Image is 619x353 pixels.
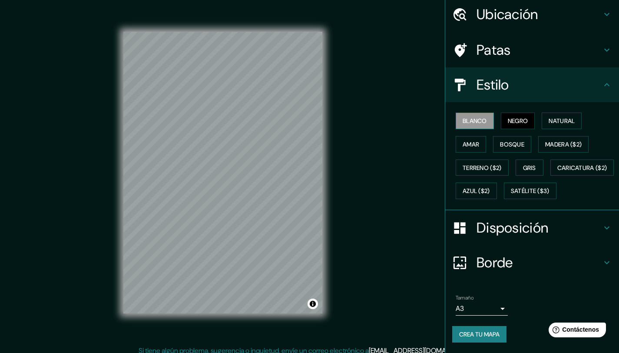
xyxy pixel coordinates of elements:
[523,164,536,172] font: Gris
[463,140,479,148] font: Amar
[463,187,490,195] font: Azul ($2)
[445,210,619,245] div: Disposición
[445,33,619,67] div: Patas
[456,160,509,176] button: Terreno ($2)
[456,136,486,153] button: Amar
[463,164,502,172] font: Terreno ($2)
[542,319,609,343] iframe: Lanzador de widgets de ayuda
[500,140,524,148] font: Bosque
[456,302,508,316] div: A3
[459,330,500,338] font: Crea tu mapa
[445,245,619,280] div: Borde
[456,304,464,313] font: A3
[308,299,318,309] button: Activar o desactivar atribución
[542,113,582,129] button: Natural
[452,326,506,343] button: Crea tu mapa
[445,67,619,102] div: Estilo
[456,294,473,301] font: Tamaño
[557,164,607,172] font: Caricatura ($2)
[550,160,614,176] button: Caricatura ($2)
[511,187,549,195] font: Satélite ($3)
[508,117,528,125] font: Negro
[477,219,548,237] font: Disposición
[477,41,511,59] font: Patas
[493,136,531,153] button: Bosque
[477,253,513,272] font: Borde
[501,113,535,129] button: Negro
[516,160,543,176] button: Gris
[545,140,582,148] font: Madera ($2)
[477,76,509,94] font: Estilo
[549,117,575,125] font: Natural
[456,183,497,199] button: Azul ($2)
[456,113,494,129] button: Blanco
[463,117,487,125] font: Blanco
[504,183,556,199] button: Satélite ($3)
[123,32,322,313] canvas: Mapa
[538,136,589,153] button: Madera ($2)
[477,5,538,23] font: Ubicación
